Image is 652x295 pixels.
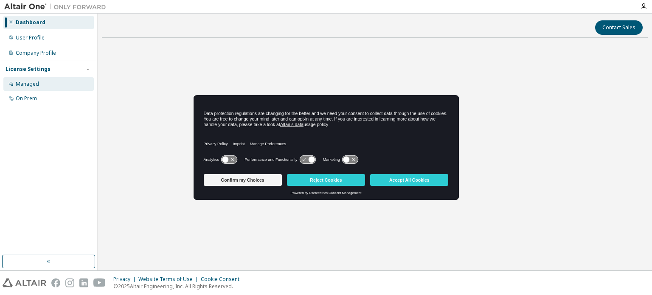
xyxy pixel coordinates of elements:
div: Privacy [113,276,138,283]
button: Contact Sales [595,20,643,35]
div: Website Terms of Use [138,276,201,283]
div: Dashboard [16,19,45,26]
div: License Settings [6,66,51,73]
img: linkedin.svg [79,278,88,287]
div: Managed [16,81,39,87]
div: User Profile [16,34,45,41]
img: youtube.svg [93,278,106,287]
img: Altair One [4,3,110,11]
div: On Prem [16,95,37,102]
p: © 2025 Altair Engineering, Inc. All Rights Reserved. [113,283,244,290]
div: Cookie Consent [201,276,244,283]
img: facebook.svg [51,278,60,287]
div: Company Profile [16,50,56,56]
img: altair_logo.svg [3,278,46,287]
img: instagram.svg [65,278,74,287]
